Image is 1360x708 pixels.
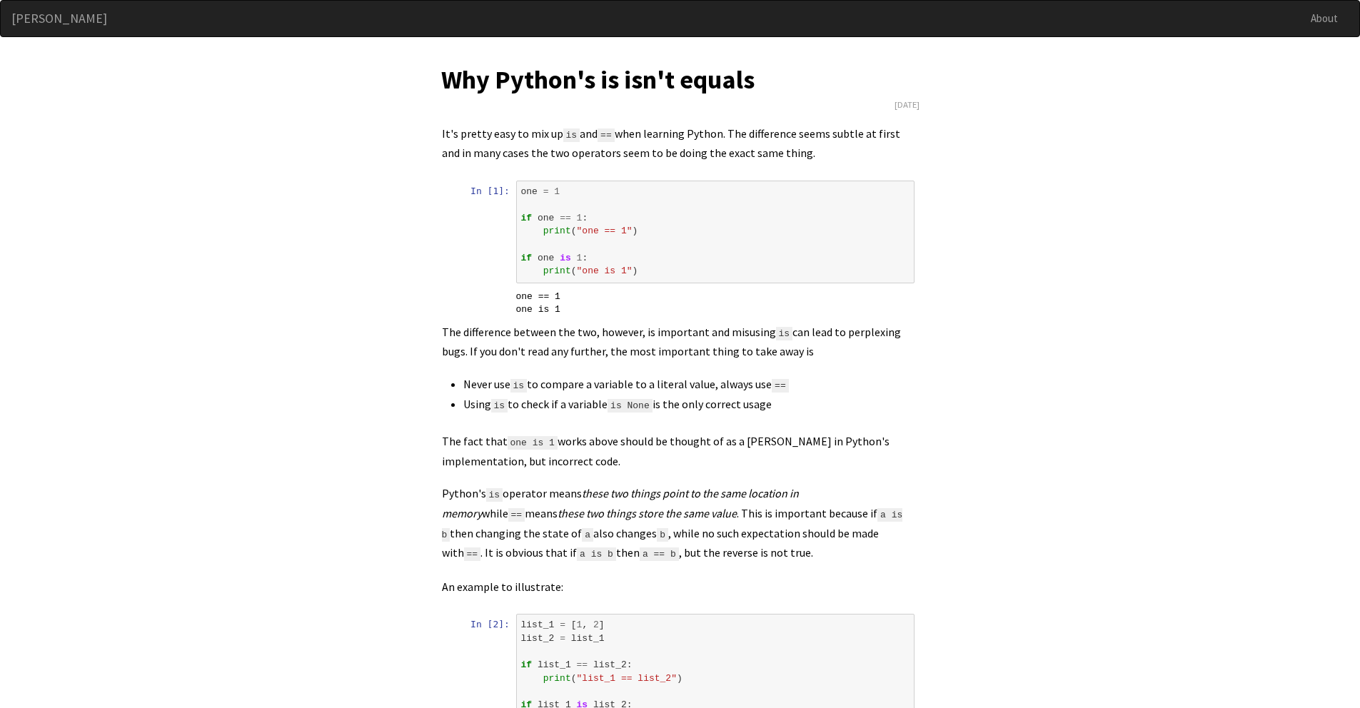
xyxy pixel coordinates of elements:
[633,226,638,236] span: )
[599,619,605,630] span: ]
[571,633,605,644] span: list_1
[560,633,565,644] span: =
[560,253,571,263] span: is
[516,290,912,318] pre: one == 1 one is 1
[577,659,588,670] span: ==
[577,619,583,630] span: 1
[538,253,554,263] span: one
[571,619,577,630] span: [
[463,395,919,415] li: Using to check if a variable is the only correct usage
[577,213,583,223] span: 1
[582,528,593,542] code: a
[1300,1,1349,36] a: About
[543,265,571,276] span: print
[538,659,571,670] span: list_1
[508,508,525,522] code: ==
[593,659,627,670] span: list_2
[442,125,919,163] p: It's pretty easy to mix up and when learning Python. The difference seems subtle at first and in ...
[657,528,668,542] code: b
[627,659,633,670] span: :
[521,633,555,644] span: list_2
[558,506,737,520] em: these two things store the same value
[563,128,580,142] code: is
[442,178,512,285] div: In [1]:
[560,213,571,223] span: ==
[521,619,555,630] span: list_1
[510,379,528,393] code: is
[521,659,533,670] span: if
[577,226,633,236] span: "one == 1"
[521,213,533,223] span: if
[577,547,616,561] code: a is b
[442,433,919,470] p: The fact that works above should be thought of as a [PERSON_NAME] in Python's implementation, but...
[464,547,481,561] code: ==
[582,213,588,223] span: :
[441,66,920,94] h1: Why Python's is isn't equals
[776,327,793,340] code: is
[442,578,919,597] p: An example to illustrate:
[442,323,919,361] p: The difference between the two, however, is important and misusing can lead to perplexing bugs. I...
[598,128,615,142] code: ==
[593,619,599,630] span: 2
[538,213,554,223] span: one
[521,253,533,263] span: if
[577,253,583,263] span: 1
[486,488,503,502] code: is
[577,265,633,276] span: "one is 1"
[521,186,538,197] span: one
[577,673,677,684] span: "list_1 == list_2"
[508,436,558,450] code: one is 1
[554,186,560,197] span: 1
[571,226,577,236] span: (
[463,375,919,395] li: Never use to compare a variable to a literal value, always use
[633,265,638,276] span: )
[543,186,549,197] span: =
[677,673,682,684] span: )
[442,485,919,563] p: Python's operator means while means . This is important because if then changing the state of als...
[543,226,571,236] span: print
[640,547,679,561] code: a == b
[608,399,653,413] code: is None
[543,673,571,684] span: print
[895,96,920,113] time: [DATE]
[442,486,800,520] em: these two things point to the same location in memory
[571,265,577,276] span: (
[582,619,588,630] span: ,
[1,1,118,36] a: [PERSON_NAME]
[582,253,588,263] span: :
[571,673,577,684] span: (
[560,619,565,630] span: =
[772,379,789,393] code: ==
[491,399,508,413] code: is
